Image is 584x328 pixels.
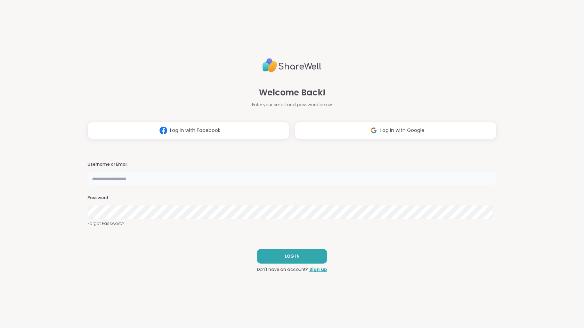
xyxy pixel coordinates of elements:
[295,122,496,139] button: Log in with Google
[88,220,496,227] a: Forgot Password?
[380,127,424,134] span: Log in with Google
[88,162,496,167] h3: Username or Email
[257,266,308,273] span: Don't have an account?
[367,124,380,137] img: ShareWell Logomark
[285,253,300,259] span: LOG IN
[170,127,220,134] span: Log in with Facebook
[88,122,289,139] button: Log in with Facebook
[257,249,327,264] button: LOG IN
[262,55,322,75] img: ShareWell Logo
[157,124,170,137] img: ShareWell Logomark
[309,266,327,273] a: Sign up
[88,195,496,201] h3: Password
[259,86,325,99] span: Welcome Back!
[252,102,332,108] span: Enter your email and password below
